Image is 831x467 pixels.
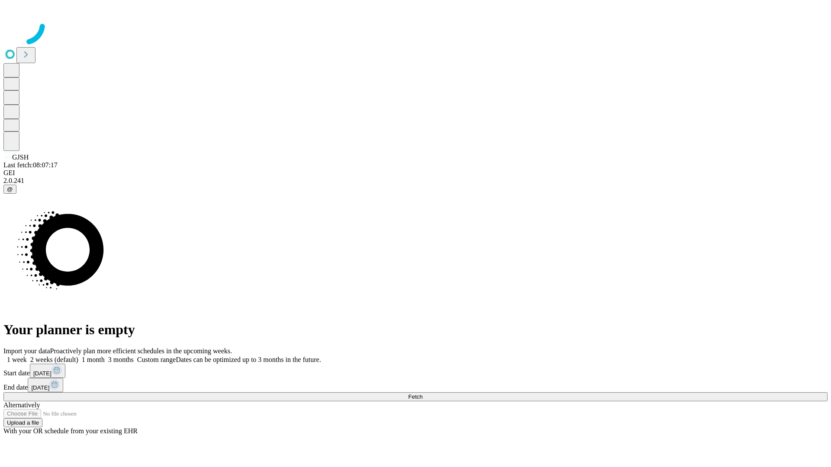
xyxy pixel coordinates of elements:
[7,356,27,363] span: 1 week
[30,356,78,363] span: 2 weeks (default)
[176,356,321,363] span: Dates can be optimized up to 3 months in the future.
[3,378,828,392] div: End date
[30,364,65,378] button: [DATE]
[3,347,50,355] span: Import your data
[137,356,176,363] span: Custom range
[3,392,828,401] button: Fetch
[408,393,422,400] span: Fetch
[3,427,138,435] span: With your OR schedule from your existing EHR
[3,401,40,409] span: Alternatively
[28,378,63,392] button: [DATE]
[7,186,13,192] span: @
[3,161,58,169] span: Last fetch: 08:07:17
[3,177,828,185] div: 2.0.241
[3,185,16,194] button: @
[3,322,828,338] h1: Your planner is empty
[3,169,828,177] div: GEI
[33,370,52,377] span: [DATE]
[12,154,29,161] span: GJSH
[31,384,49,391] span: [DATE]
[3,364,828,378] div: Start date
[108,356,134,363] span: 3 months
[82,356,105,363] span: 1 month
[3,418,42,427] button: Upload a file
[50,347,232,355] span: Proactively plan more efficient schedules in the upcoming weeks.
